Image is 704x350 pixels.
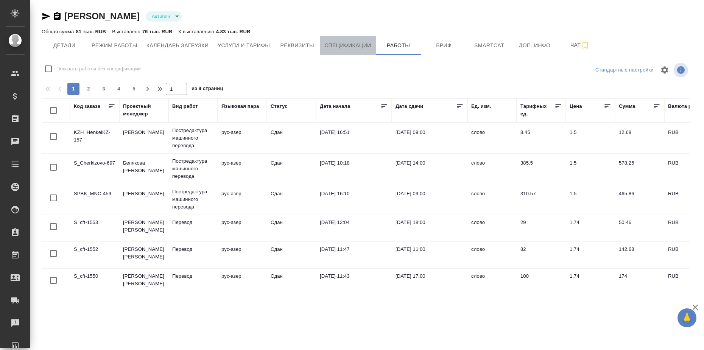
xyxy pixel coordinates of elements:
[517,269,566,295] td: 100
[615,156,664,182] td: 578.25
[172,219,214,226] p: Перевод
[678,308,696,327] button: 🙏
[566,242,615,268] td: 1.74
[316,242,392,268] td: [DATE] 11:47
[615,186,664,213] td: 465.86
[615,215,664,241] td: 50.46
[267,269,316,295] td: Сдан
[320,103,350,110] div: Дата начала
[520,103,554,118] div: Тарифных ед.
[467,269,517,295] td: слово
[128,83,140,95] button: 5
[172,188,214,211] p: Постредактура машинного перевода
[517,215,566,241] td: 29
[517,41,553,50] span: Доп. инфо
[218,41,270,50] span: Услуги и тарифы
[566,125,615,151] td: 1.5
[396,103,423,110] div: Дата сдачи
[221,103,259,110] div: Языковая пара
[316,186,392,213] td: [DATE] 16:10
[98,85,110,93] span: 3
[45,190,61,206] span: Toggle Row Selected
[271,103,288,110] div: Статус
[467,186,517,213] td: слово
[74,103,100,110] div: Код заказа
[70,215,119,241] td: S_cft-1553
[123,103,165,118] div: Проектный менеджер
[56,65,141,73] span: Показать работы без спецификаций
[316,125,392,151] td: [DATE] 16:51
[619,103,635,110] div: Сумма
[267,186,316,213] td: Сдан
[216,29,251,34] p: 4.83 тыс. RUB
[392,269,467,295] td: [DATE] 17:00
[172,127,214,149] p: Постредактура машинного перевода
[119,269,168,295] td: [PERSON_NAME] [PERSON_NAME]
[172,103,198,110] div: Вид работ
[70,125,119,151] td: KZH_HenkelKZ-157
[570,103,582,110] div: Цена
[46,41,83,50] span: Детали
[119,215,168,241] td: [PERSON_NAME] [PERSON_NAME]
[426,41,462,50] span: Бриф
[674,63,690,77] span: Посмотреть информацию
[517,242,566,268] td: 82
[128,85,140,93] span: 5
[172,246,214,253] p: Перевод
[581,41,590,50] svg: Подписаться
[70,186,119,213] td: SPBK_MNC-459
[316,269,392,295] td: [DATE] 11:43
[267,215,316,241] td: Сдан
[42,12,51,21] button: Скопировать ссылку для ЯМессенджера
[467,125,517,151] td: слово
[146,41,209,50] span: Календарь загрузки
[92,41,137,50] span: Режим работы
[45,272,61,288] span: Toggle Row Selected
[113,85,125,93] span: 4
[172,272,214,280] p: Перевод
[119,156,168,182] td: Белякова [PERSON_NAME]
[392,156,467,182] td: [DATE] 14:00
[83,85,95,93] span: 2
[267,242,316,268] td: Сдан
[615,125,664,151] td: 12.68
[98,83,110,95] button: 3
[45,246,61,261] span: Toggle Row Selected
[517,156,566,182] td: 385.5
[566,186,615,213] td: 1.5
[471,103,491,110] div: Ед. изм.
[392,242,467,268] td: [DATE] 11:00
[112,29,142,34] p: Выставлено
[467,242,517,268] td: слово
[566,215,615,241] td: 1.74
[70,242,119,268] td: S_cft-1552
[316,156,392,182] td: [DATE] 10:18
[146,11,182,22] div: Активен
[192,84,223,95] span: из 9 страниц
[471,41,508,50] span: Smartcat
[150,13,173,20] button: Активен
[142,29,173,34] p: 76 тыс. RUB
[64,11,140,21] a: [PERSON_NAME]
[593,64,656,76] div: split button
[380,41,417,50] span: Работы
[562,40,598,50] span: Чат
[656,61,674,79] span: Настроить таблицу
[316,215,392,241] td: [DATE] 12:04
[218,156,267,182] td: рус-азер
[172,157,214,180] p: Постредактура машинного перевода
[76,29,106,34] p: 81 тыс. RUB
[218,269,267,295] td: рус-азер
[119,186,168,213] td: [PERSON_NAME]
[218,215,267,241] td: рус-азер
[218,242,267,268] td: рус-азер
[218,125,267,151] td: рус-азер
[113,83,125,95] button: 4
[467,156,517,182] td: слово
[53,12,62,21] button: Скопировать ссылку
[681,310,693,326] span: 🙏
[45,219,61,235] span: Toggle Row Selected
[218,186,267,213] td: рус-азер
[392,186,467,213] td: [DATE] 09:00
[267,125,316,151] td: Сдан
